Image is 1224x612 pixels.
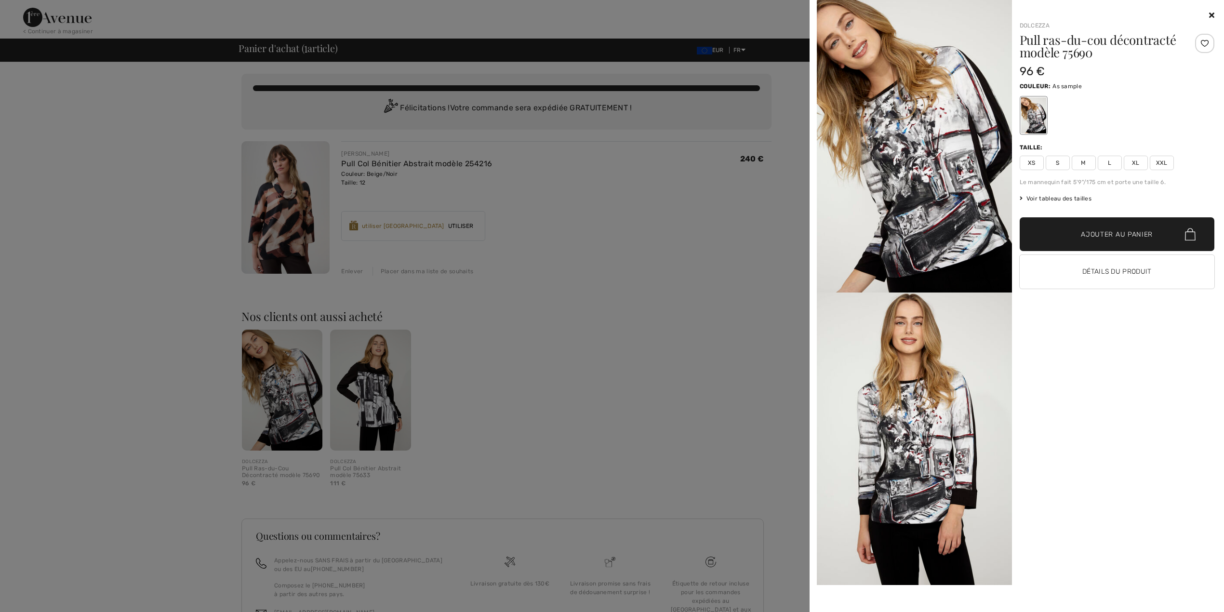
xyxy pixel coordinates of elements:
[1124,156,1148,170] span: XL
[1020,156,1044,170] span: XS
[1020,255,1215,289] button: Détails du produit
[817,293,1012,585] img: dolcezza-tops-as-sample_75690_4_dfcb_search.jpg
[1020,178,1215,186] div: Le mannequin fait 5'9"/175 cm et porte une taille 6.
[1098,156,1122,170] span: L
[1020,143,1045,152] div: Taille:
[1020,34,1182,59] h1: Pull ras-du-cou décontracté modèle 75690
[1020,22,1050,29] a: Dolcezza
[1052,83,1082,90] span: As sample
[1020,65,1045,78] span: 96 €
[1185,228,1196,240] img: Bag.svg
[21,7,41,15] span: Chat
[1072,156,1096,170] span: M
[1020,83,1051,90] span: Couleur:
[1150,156,1174,170] span: XXL
[1021,97,1046,133] div: As sample
[1020,217,1215,251] button: Ajouter au panier
[1020,194,1092,203] span: Voir tableau des tailles
[1046,156,1070,170] span: S
[1081,229,1153,239] span: Ajouter au panier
